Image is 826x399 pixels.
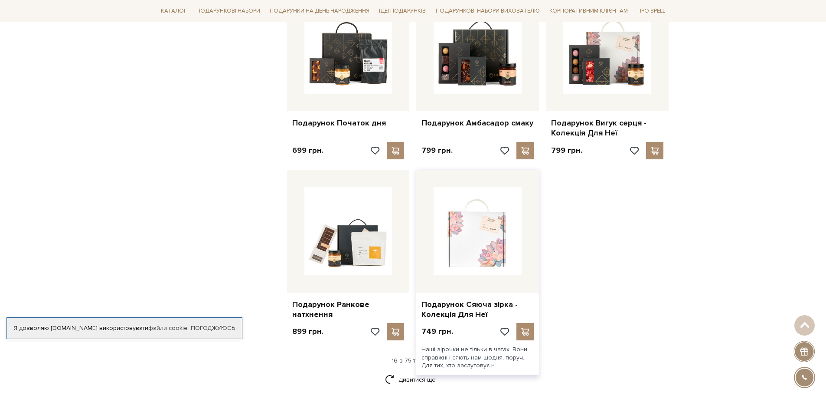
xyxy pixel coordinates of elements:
[385,372,441,387] a: Дивитися ще
[292,300,405,320] a: Подарунок Ранкове натхнення
[292,145,323,155] p: 699 грн.
[434,187,522,275] img: Подарунок Сяюча зірка - Колекція Для Неї
[193,4,264,18] a: Подарункові набори
[157,4,190,18] a: Каталог
[416,340,539,375] div: Наші зірочки не тільки в чатах. Вони справжні і сяють нам щодня, поруч. Для тих, хто заслуговує н..
[191,324,235,332] a: Погоджуюсь
[421,118,534,128] a: Подарунок Амбасадор смаку
[7,324,242,332] div: Я дозволяю [DOMAIN_NAME] використовувати
[154,357,673,365] div: 16 з 75 товарів
[266,4,373,18] a: Подарунки на День народження
[546,3,631,18] a: Корпоративним клієнтам
[375,4,429,18] a: Ідеї подарунків
[551,118,663,138] a: Подарунок Вигук серця - Колекція Для Неї
[634,4,669,18] a: Про Spell
[292,326,323,336] p: 899 грн.
[551,145,582,155] p: 799 грн.
[432,3,543,18] a: Подарункові набори вихователю
[292,118,405,128] a: Подарунок Початок дня
[148,324,188,332] a: файли cookie
[421,326,453,336] p: 749 грн.
[421,300,534,320] a: Подарунок Сяюча зірка - Колекція Для Неї
[421,145,453,155] p: 799 грн.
